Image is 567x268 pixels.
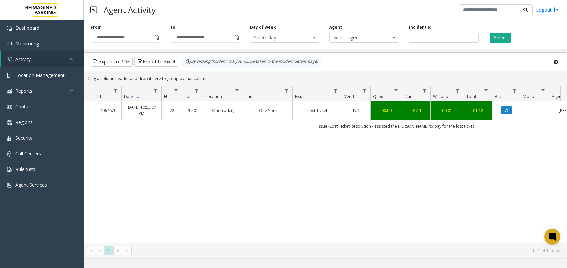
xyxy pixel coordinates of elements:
span: Queue [373,94,386,99]
a: I9-501 [186,107,199,114]
span: Location Management [15,72,65,78]
a: Activity [1,51,84,67]
span: Id [97,94,101,99]
span: Call Centers [15,150,41,157]
a: Lane Filter Menu [282,86,291,95]
span: Location [205,94,222,99]
a: Rec. Filter Menu [510,86,519,95]
div: By clicking Incident row you will be taken to the incident details page. [182,57,321,67]
a: 01:11 [406,107,426,114]
span: Select agent... [330,33,385,42]
div: Data table [84,86,567,243]
label: Incident Id [409,24,432,30]
a: 00:01 [435,107,460,114]
span: Security [15,135,32,141]
span: Rec. [495,94,503,99]
a: Vend Filter Menu [360,86,369,95]
label: Agent [329,24,342,30]
kendo-pager-info: 1 - 1 of 1 items [136,248,560,253]
span: Activity [15,56,31,62]
a: One York (I) [207,107,239,114]
a: One York [247,107,288,114]
a: NO [346,107,366,114]
a: Lost Ticket [297,107,338,114]
span: Total [466,94,476,99]
a: Collapse Details [84,108,95,114]
a: Queue Filter Menu [392,86,401,95]
span: Vend [344,94,354,99]
label: From [91,24,102,30]
a: [DATE] 10:53:07 PM [126,104,157,117]
a: Dur Filter Menu [420,86,429,95]
span: Agent Services [15,182,47,188]
a: H Filter Menu [172,86,181,95]
img: 'icon' [7,73,12,78]
img: 'icon' [7,104,12,110]
label: To [170,24,175,30]
span: Lane [246,94,255,99]
a: Id Filter Menu [111,86,120,95]
span: Monitoring [15,40,39,47]
span: Page 1 [104,246,113,255]
img: 'icon' [7,151,12,157]
a: 4064670 [99,107,117,114]
img: 'icon' [7,167,12,172]
img: 'icon' [7,26,12,31]
span: Wrapup [433,94,448,99]
a: Video Filter Menu [539,86,548,95]
div: Drag a column header and drop it here to group by that column [84,73,567,84]
span: Contacts [15,103,35,110]
span: Issue [295,94,305,99]
a: 22 [166,107,178,114]
span: Rule Sets [15,166,35,172]
label: Day of week [250,24,276,30]
span: Dur [405,94,412,99]
span: Sortable [135,94,141,99]
span: Toggle popup [232,33,240,42]
img: 'icon' [7,120,12,125]
button: Export to PDF [91,57,133,67]
img: pageIcon [90,2,97,18]
span: Lot [185,94,191,99]
a: Wrapup Filter Menu [453,86,462,95]
span: H [164,94,167,99]
h3: Agent Activity [100,2,159,18]
span: Dashboard [15,25,39,31]
span: Toggle popup [152,33,160,42]
span: Select day... [250,33,305,42]
a: 01:12 [468,107,488,114]
a: Lot Filter Menu [192,86,201,95]
a: Logout [536,6,559,13]
img: 'icon' [7,89,12,94]
button: Export to Excel [134,57,178,67]
span: Date [124,94,133,99]
img: 'icon' [7,57,12,62]
span: NO [353,108,360,113]
a: Date Filter Menu [151,86,160,95]
a: Issue Filter Menu [331,86,340,95]
span: Reports [15,88,32,94]
img: logout [553,6,559,13]
span: Agent [552,94,563,99]
button: Select [490,33,511,43]
img: 'icon' [7,136,12,141]
span: Regions [15,119,33,125]
a: 00:00 [375,107,398,114]
span: Video [523,94,534,99]
img: 'icon' [7,41,12,47]
img: 'icon' [7,183,12,188]
img: infoIcon.svg [186,59,191,64]
a: Location Filter Menu [233,86,242,95]
a: Total Filter Menu [482,86,491,95]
